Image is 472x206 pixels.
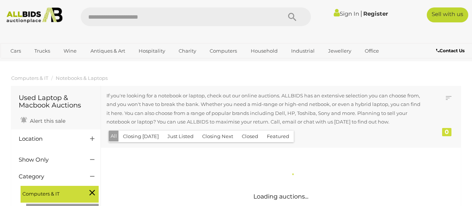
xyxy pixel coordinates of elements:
[427,7,468,22] a: Sell with us
[109,131,119,141] button: All
[19,94,93,109] h1: Used Laptop & Macbook Auctions
[363,10,388,17] a: Register
[19,136,79,142] h4: Location
[118,131,163,142] button: Closing [DATE]
[59,45,81,57] a: Wine
[237,131,263,142] button: Closed
[34,57,97,69] a: [GEOGRAPHIC_DATA]
[205,45,242,57] a: Computers
[3,7,66,23] img: Allbids.com.au
[360,9,362,18] span: |
[323,45,356,57] a: Jewellery
[442,128,451,136] div: 0
[6,45,26,57] a: Cars
[286,45,320,57] a: Industrial
[334,10,359,17] a: Sign In
[30,45,55,57] a: Trucks
[360,45,384,57] a: Office
[19,157,79,163] h4: Show Only
[28,118,65,124] span: Alert this sale
[11,75,48,81] a: Computers & IT
[56,75,108,81] a: Notebooks & Laptops
[19,115,67,126] a: Alert this sale
[198,131,238,142] button: Closing Next
[163,131,198,142] button: Just Listed
[436,48,465,53] b: Contact Us
[22,188,78,198] span: Computers & IT
[246,45,283,57] a: Household
[107,91,426,128] div: If you're looking for a notebook or laptop, check out our online auctions. ALLBIDS has an extensi...
[436,47,466,55] a: Contact Us
[86,45,130,57] a: Antiques & Art
[6,57,31,69] a: Sports
[174,45,201,57] a: Charity
[134,45,170,57] a: Hospitality
[19,174,79,180] h4: Category
[253,193,308,200] span: Loading auctions...
[262,131,294,142] button: Featured
[274,7,311,26] button: Search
